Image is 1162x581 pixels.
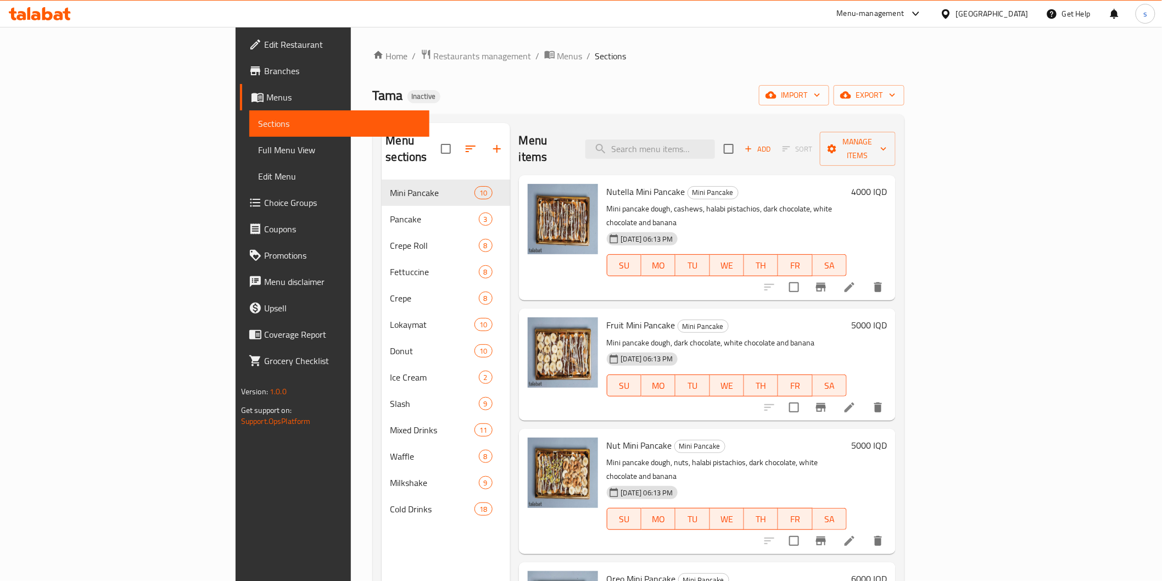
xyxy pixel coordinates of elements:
span: Upsell [264,301,421,315]
a: Coverage Report [240,321,429,348]
img: Fruit Mini Pancake [528,317,598,388]
span: Coupons [264,222,421,236]
div: items [479,476,493,489]
button: SA [813,375,847,396]
button: MO [641,508,675,530]
h6: 5000 IQD [851,438,887,453]
span: 3 [479,214,492,225]
span: 10 [475,320,491,330]
span: Cold Drinks [390,502,475,516]
span: FR [783,511,808,527]
span: Mixed Drinks [390,423,475,437]
div: Milkshake9 [382,470,510,496]
a: Menus [544,49,583,63]
div: items [479,397,493,410]
div: Waffle8 [382,443,510,470]
span: Fruit Mini Pancake [607,317,675,333]
nav: Menu sections [382,175,510,527]
span: Mini Pancake [675,440,725,452]
span: 8 [479,293,492,304]
span: Nut Mini Pancake [607,437,672,454]
div: items [474,502,492,516]
span: Grocery Checklist [264,354,421,367]
div: items [479,292,493,305]
div: Donut10 [382,338,510,364]
span: 2 [479,372,492,383]
button: delete [865,394,891,421]
div: Fettuccine [390,265,479,278]
li: / [587,49,591,63]
img: Nutella Mini Pancake [528,184,598,254]
button: import [759,85,829,105]
p: Mini pancake dough, cashews, halabi pistachios, dark chocolate, white chocolate and banana [607,202,847,230]
div: Mini Pancake10 [382,180,510,206]
span: Manage items [829,135,887,163]
button: Add section [484,136,510,162]
div: Cold Drinks18 [382,496,510,522]
span: Add [743,143,773,155]
button: SU [607,375,641,396]
button: MO [641,375,675,396]
span: FR [783,258,808,273]
div: Crepe Roll [390,239,479,252]
span: 8 [479,241,492,251]
button: export [834,85,904,105]
span: Select to update [783,276,806,299]
div: Slash9 [382,390,510,417]
span: Sort sections [457,136,484,162]
a: Menu disclaimer [240,269,429,295]
a: Sections [249,110,429,137]
div: Crepe8 [382,285,510,311]
button: FR [778,254,812,276]
button: SU [607,254,641,276]
div: Crepe Roll8 [382,232,510,259]
div: items [474,186,492,199]
span: Add item [740,141,775,158]
div: Slash [390,397,479,410]
a: Support.OpsPlatform [241,414,311,428]
span: 1.0.0 [270,384,287,399]
span: SA [817,378,842,394]
span: export [842,88,896,102]
div: Ice Cream2 [382,364,510,390]
button: WE [710,375,744,396]
span: Pancake [390,213,479,226]
a: Menus [240,84,429,110]
nav: breadcrumb [373,49,905,63]
span: Crepe [390,292,479,305]
span: Sections [595,49,627,63]
span: Select to update [783,529,806,552]
span: Mini Pancake [390,186,475,199]
span: SA [817,258,842,273]
img: Nut Mini Pancake [528,438,598,508]
span: Sections [258,117,421,130]
div: [GEOGRAPHIC_DATA] [956,8,1029,20]
a: Full Menu View [249,137,429,163]
span: Coverage Report [264,328,421,341]
button: Branch-specific-item [808,528,834,554]
a: Grocery Checklist [240,348,429,374]
span: TH [748,258,774,273]
span: Select all sections [434,137,457,160]
span: Edit Restaurant [264,38,421,51]
span: TH [748,511,774,527]
span: SA [817,511,842,527]
div: items [474,344,492,357]
span: MO [646,258,671,273]
span: MO [646,378,671,394]
div: Mini Pancake [678,320,729,333]
a: Coupons [240,216,429,242]
button: SA [813,254,847,276]
span: 8 [479,267,492,277]
div: Ice Cream [390,371,479,384]
button: delete [865,528,891,554]
span: Donut [390,344,475,357]
div: items [474,318,492,331]
a: Edit Menu [249,163,429,189]
li: / [536,49,540,63]
span: [DATE] 06:13 PM [617,488,678,498]
button: TH [744,375,778,396]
